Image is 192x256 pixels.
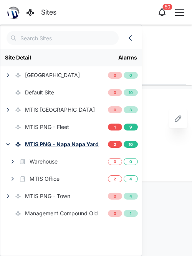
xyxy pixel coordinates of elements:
[114,210,116,216] span: 0
[30,157,58,166] div: Warehouse
[41,7,56,17] div: Sites
[129,159,132,165] span: 0
[114,193,116,199] span: 0
[7,31,119,45] input: Search Sites
[118,53,137,62] div: Alarms
[129,124,132,130] span: 9
[130,210,131,216] span: 1
[114,107,116,113] span: 0
[25,140,99,149] div: MTIS PNG - Napa Napa Yard
[25,106,95,114] div: MTIS [GEOGRAPHIC_DATA]
[129,176,132,182] span: 4
[6,5,21,20] img: Mobile Logo
[25,192,70,200] div: MTIS PNG - Town
[129,141,133,147] span: 10
[114,176,116,182] span: 2
[114,159,116,165] span: 0
[114,141,116,147] span: 2
[25,123,69,131] div: MTIS PNG - Fleet
[129,72,132,78] span: 0
[25,71,80,79] div: [GEOGRAPHIC_DATA]
[163,4,172,10] div: 50
[129,89,133,96] span: 10
[30,175,60,183] div: MTIS Office
[5,53,109,62] div: Site Detail
[129,193,132,199] span: 4
[114,89,116,96] span: 0
[25,209,98,218] div: Management Compound Old
[129,107,132,113] span: 3
[25,88,54,97] div: Default Site
[114,72,116,78] span: 0
[114,124,116,130] span: 1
